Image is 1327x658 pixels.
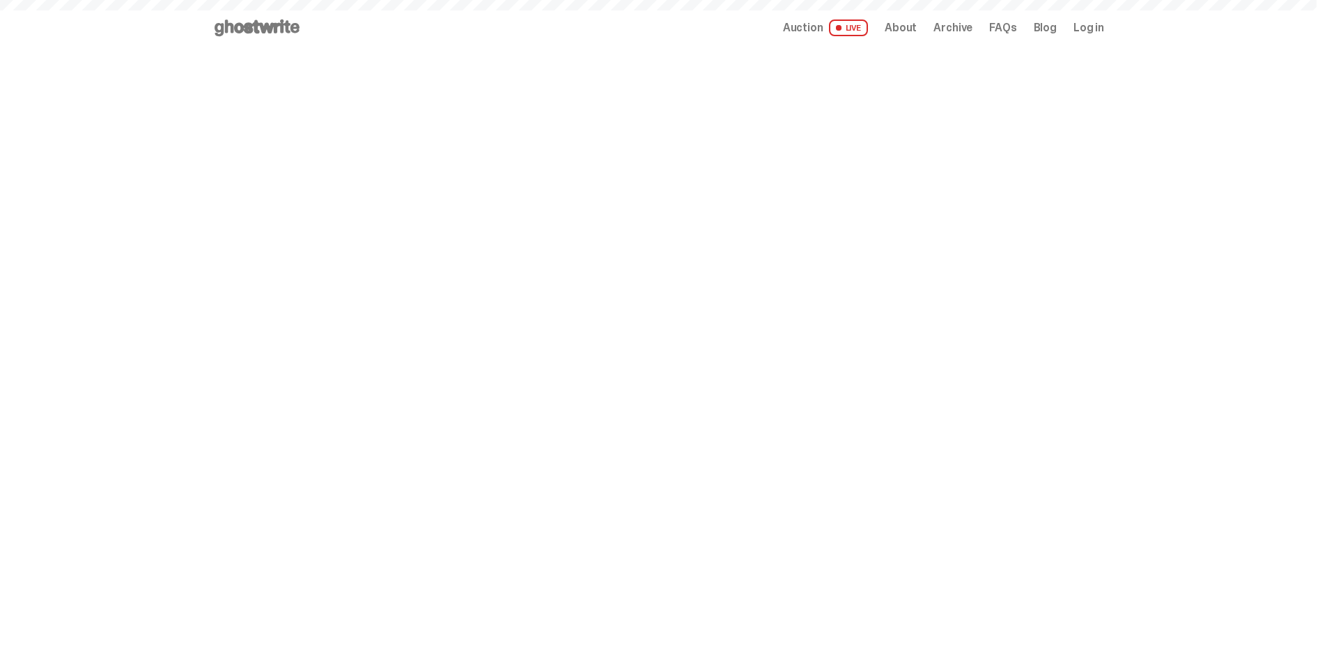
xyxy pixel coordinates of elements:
a: Blog [1034,22,1057,33]
a: About [885,22,917,33]
a: Archive [933,22,972,33]
span: LIVE [829,19,869,36]
a: Log in [1073,22,1104,33]
span: Auction [783,22,823,33]
a: FAQs [989,22,1016,33]
a: Auction LIVE [783,19,868,36]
